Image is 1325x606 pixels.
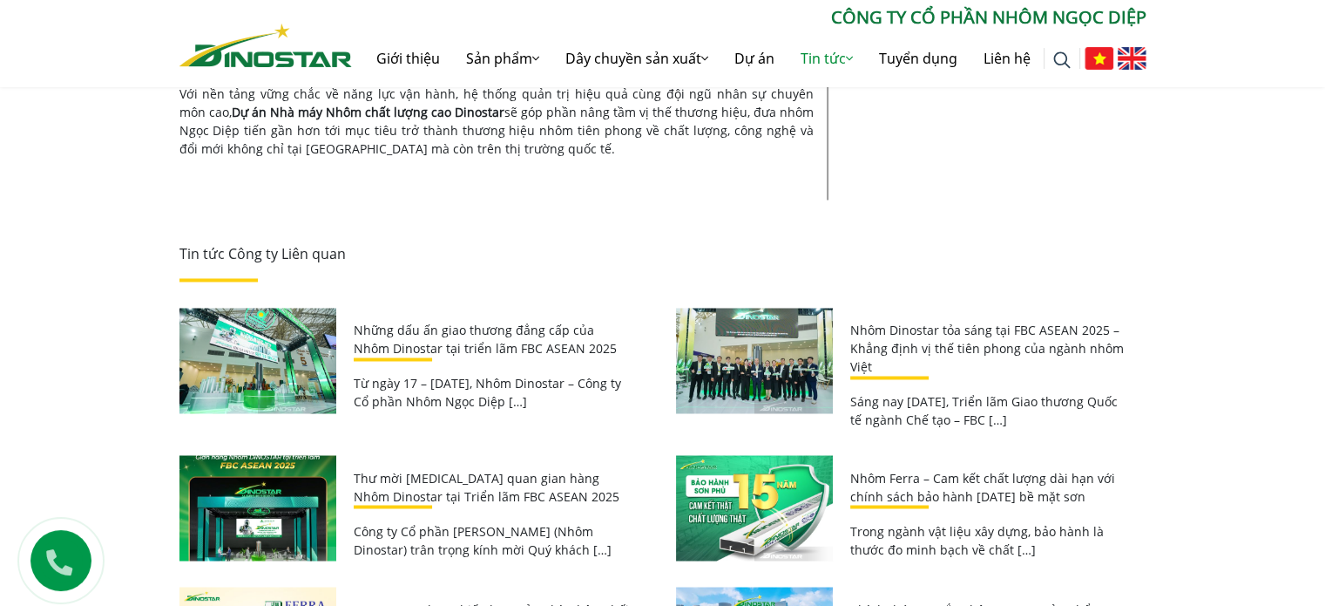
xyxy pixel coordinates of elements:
[1085,47,1113,70] img: Tiếng Việt
[179,243,1146,264] p: Tin tức Công ty Liên quan
[676,308,833,413] img: Nhôm Dinostar tỏa sáng tại FBC ASEAN 2025 – Khẳng định vị thế tiên phong của ngành nhôm Việt
[970,31,1044,86] a: Liên hệ
[354,521,632,558] p: Công ty Cổ phần [PERSON_NAME] (Nhôm Dinostar) trân trọng kính mời Quý khách […]
[788,31,866,86] a: Tin tức
[363,31,453,86] a: Giới thiệu
[179,455,336,561] img: Thư mời tham quan gian hàng Nhôm Dinostar tại Triển lãm FBC ASEAN 2025
[552,31,721,86] a: Dây chuyền sản xuất
[866,31,970,86] a: Tuyển dụng
[354,469,619,504] a: Thư mời [MEDICAL_DATA] quan gian hàng Nhôm Dinostar tại Triển lãm FBC ASEAN 2025
[179,24,352,67] img: Nhôm Dinostar
[850,469,1115,504] a: Nhôm Ferra – Cam kết chất lượng dài hạn với chính sách bảo hành [DATE] bề mặt sơn
[1118,47,1146,70] img: English
[179,308,336,413] img: Những dấu ấn giao thương đẳng cấp của Nhôm Dinostar tại triển lãm FBC ASEAN 2025
[850,521,1129,558] p: Trong ngành vật liệu xây dựng, bảo hành là thước đo minh bạch về chất […]
[352,4,1146,31] p: CÔNG TY CỔ PHẦN NHÔM NGỌC DIỆP
[1053,51,1071,69] img: search
[179,85,814,158] p: Với nền tảng vững chắc về năng lực vận hành, hệ thống quản trị hiệu quả cùng đội ngũ nhân sự chuy...
[354,374,632,411] p: Từ ngày 17 – [DATE], Nhôm Dinostar – Công ty Cổ phần Nhôm Ngọc Diệp […]
[850,392,1129,429] p: Sáng nay [DATE], Triển lãm Giao thương Quốc tế ngành Chế tạo – FBC […]
[453,31,552,86] a: Sản phẩm
[232,104,504,120] strong: Dự án Nhà máy Nhôm chất lượng cao Dinostar
[850,322,1124,375] a: Nhôm Dinostar tỏa sáng tại FBC ASEAN 2025 – Khẳng định vị thế tiên phong của ngành nhôm Việt
[676,455,833,561] img: Nhôm Ferra – Cam kết chất lượng dài hạn với chính sách bảo hành 15 năm bề mặt sơn
[354,322,617,357] a: Những dấu ấn giao thương đẳng cấp của Nhôm Dinostar tại triển lãm FBC ASEAN 2025
[721,31,788,86] a: Dự án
